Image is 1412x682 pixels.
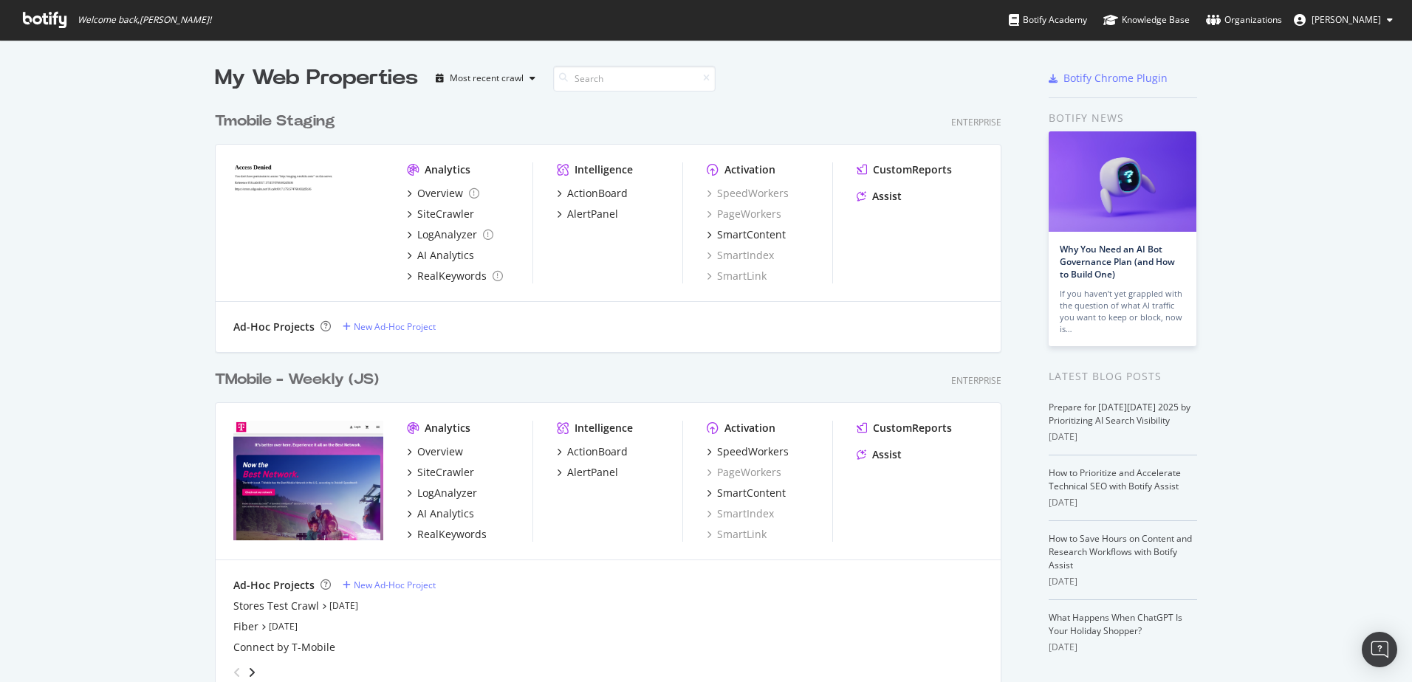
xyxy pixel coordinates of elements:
[724,421,775,435] div: Activation
[873,162,952,177] div: CustomReports
[417,227,477,242] div: LogAnalyzer
[557,444,628,459] a: ActionBoard
[417,444,463,459] div: Overview
[717,444,789,459] div: SpeedWorkers
[1063,71,1168,86] div: Botify Chrome Plugin
[407,186,479,201] a: Overview
[425,421,470,435] div: Analytics
[707,248,774,263] a: SmartIndex
[407,506,474,521] a: AI Analytics
[215,111,335,132] div: Tmobile Staging
[707,506,774,521] a: SmartIndex
[1049,611,1182,637] a: What Happens When ChatGPT Is Your Holiday Shopper?
[354,579,436,591] div: New Ad-Hoc Project
[951,116,1001,128] div: Enterprise
[707,207,781,221] a: PageWorkers
[329,599,358,612] a: [DATE]
[407,465,474,480] a: SiteCrawler
[417,486,477,500] div: LogAnalyzer
[717,227,786,242] div: SmartContent
[1049,532,1192,571] a: How to Save Hours on Content and Research Workflows with Botify Assist
[417,207,474,221] div: SiteCrawler
[1049,430,1197,444] div: [DATE]
[1312,13,1381,26] span: Ben McCoy
[430,66,541,90] button: Most recent crawl
[233,162,383,282] img: tmobilestaging.com
[215,63,418,93] div: My Web Properties
[343,579,436,591] a: New Ad-Hoc Project
[567,207,618,221] div: AlertPanel
[450,74,524,83] div: Most recent crawl
[1282,8,1405,32] button: [PERSON_NAME]
[951,374,1001,387] div: Enterprise
[707,444,789,459] a: SpeedWorkers
[1049,575,1197,588] div: [DATE]
[567,444,628,459] div: ActionBoard
[707,527,767,542] a: SmartLink
[407,527,487,542] a: RealKeywords
[857,421,952,435] a: CustomReports
[707,186,789,201] a: SpeedWorkers
[1049,71,1168,86] a: Botify Chrome Plugin
[857,162,952,177] a: CustomReports
[1362,632,1397,667] div: Open Intercom Messenger
[407,269,503,283] a: RealKeywords
[557,186,628,201] a: ActionBoard
[343,320,436,333] a: New Ad-Hoc Project
[417,506,474,521] div: AI Analytics
[872,447,902,462] div: Assist
[1009,13,1087,27] div: Botify Academy
[707,486,786,500] a: SmartContent
[407,444,463,459] a: Overview
[1060,243,1175,280] a: Why You Need an AI Bot Governance Plan (and How to Build One)
[717,486,786,500] div: SmartContent
[1206,13,1282,27] div: Organizations
[354,320,436,333] div: New Ad-Hoc Project
[233,421,383,540] img: t-mobile.com
[724,162,775,177] div: Activation
[417,186,463,201] div: Overview
[417,465,474,480] div: SiteCrawler
[1049,110,1197,126] div: Botify news
[1049,466,1181,492] a: How to Prioritize and Accelerate Technical SEO with Botify Assist
[269,620,298,633] a: [DATE]
[407,248,474,263] a: AI Analytics
[1103,13,1190,27] div: Knowledge Base
[707,227,786,242] a: SmartContent
[407,207,474,221] a: SiteCrawler
[567,465,618,480] div: AlertPanel
[78,14,211,26] span: Welcome back, [PERSON_NAME] !
[233,599,319,613] a: Stores Test Crawl
[707,269,767,283] a: SmartLink
[407,227,493,242] a: LogAnalyzer
[233,640,335,655] a: Connect by T-Mobile
[707,465,781,480] div: PageWorkers
[1049,641,1197,654] div: [DATE]
[557,465,618,480] a: AlertPanel
[1049,496,1197,509] div: [DATE]
[1049,368,1197,385] div: Latest Blog Posts
[233,578,315,593] div: Ad-Hoc Projects
[417,248,474,263] div: AI Analytics
[857,447,902,462] a: Assist
[425,162,470,177] div: Analytics
[417,527,487,542] div: RealKeywords
[417,269,487,283] div: RealKeywords
[407,486,477,500] a: LogAnalyzer
[233,320,315,334] div: Ad-Hoc Projects
[215,111,341,132] a: Tmobile Staging
[215,369,379,390] div: TMobile - Weekly (JS)
[1049,401,1190,427] a: Prepare for [DATE][DATE] 2025 by Prioritizing AI Search Visibility
[575,421,633,435] div: Intelligence
[233,619,258,634] a: Fiber
[567,186,628,201] div: ActionBoard
[873,421,952,435] div: CustomReports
